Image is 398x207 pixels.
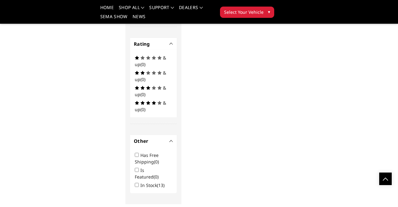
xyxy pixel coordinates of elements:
[224,9,264,15] span: Select Your Vehicle
[170,42,173,45] button: -
[140,182,168,188] label: In Stock
[170,139,173,142] button: -
[100,5,114,14] a: Home
[140,91,145,97] span: (0)
[133,14,145,23] a: News
[268,8,270,15] span: ▾
[134,137,173,145] h4: Other
[379,173,392,185] a: Click to Top
[135,167,162,180] label: Is Featured
[135,100,166,112] span: & up
[135,152,163,165] label: Has Free Shipping
[179,5,203,14] a: Dealers
[154,174,159,180] span: (0)
[135,55,166,67] span: & up
[134,40,173,48] h4: Rating
[140,76,145,82] span: (0)
[157,182,165,188] span: (13)
[100,14,128,23] a: SEMA Show
[140,61,145,67] span: (0)
[149,5,174,14] a: Support
[119,5,144,14] a: shop all
[220,7,274,18] button: Select Your Vehicle
[154,159,159,165] span: (0)
[135,85,166,97] span: & up
[135,70,166,82] span: & up
[140,106,145,112] span: (0)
